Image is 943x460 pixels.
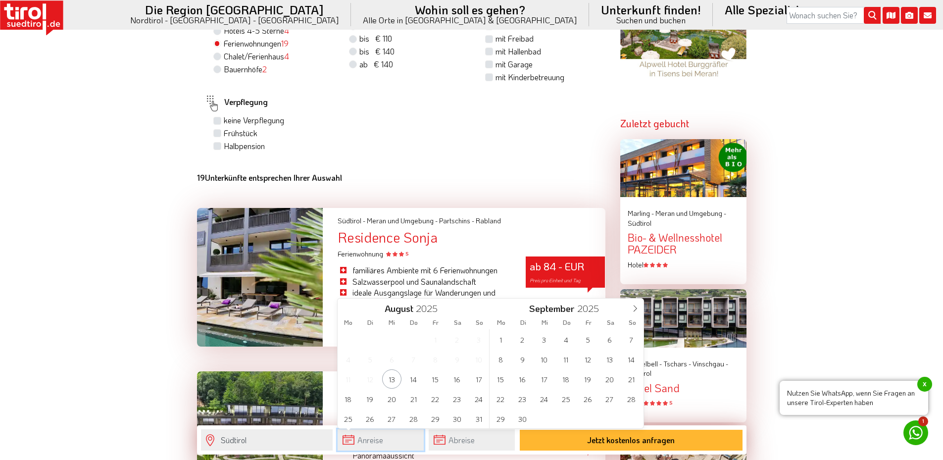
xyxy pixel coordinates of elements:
span: Partschins - Rabland [439,216,501,225]
span: ab € 140 [359,59,393,69]
span: September 13, 2025 [600,350,619,369]
span: bis € 140 [359,46,395,56]
label: Verpflegung [204,92,268,115]
a: Marling - Meran und Umgebung - Südtirol Bio- & Wellnesshotel PAZEIDER Hotel [628,208,739,269]
label: Chalet/Ferienhaus [224,51,289,62]
li: ideale Ausgangslage für Wanderungen und Biketouren [338,287,511,309]
b: Unterkünfte entsprechen Ihrer Auswahl [197,172,342,183]
input: Year [574,302,607,314]
div: Residence Sonja [338,230,605,245]
span: 19 [281,38,289,49]
span: 1 [918,416,928,426]
label: mit Garage [496,59,533,70]
span: August 11, 2025 [339,369,358,389]
div: Bio- & Wellnesshotel PAZEIDER [628,232,739,256]
span: August 31, 2025 [469,409,489,428]
span: Mi [381,319,403,326]
span: August 12, 2025 [360,369,380,389]
span: September 1, 2025 [491,330,510,349]
span: September 21, 2025 [622,369,641,389]
button: Jetzt kostenlos anfragen [520,430,743,451]
span: August 6, 2025 [382,350,401,369]
span: Nutzen Sie WhatsApp, wenn Sie Fragen an unsere Tirol-Experten haben [780,381,928,415]
span: August 9, 2025 [447,350,467,369]
span: Meran und Umgebung - [367,216,438,225]
label: mit Freibad [496,33,534,44]
span: Mo [338,319,359,326]
li: familiäres Ambiente mit 6 Ferienwohnungen [338,265,511,276]
span: September 8, 2025 [491,350,510,369]
span: August 21, 2025 [404,389,423,409]
label: Halbpension [224,141,265,152]
span: September 29, 2025 [491,409,510,428]
span: August 2, 2025 [447,330,467,349]
span: September 30, 2025 [513,409,532,428]
input: Wo soll's hingehen? [201,429,333,451]
span: August 16, 2025 [447,369,467,389]
span: September 3, 2025 [535,330,554,349]
li: Salzwasserpool und Saunalandschaft [338,276,511,287]
a: Kastelbell - Tschars - Vinschgau - Südtirol Hotel Sand Hotel S [628,359,739,408]
div: Hotel [628,260,739,270]
span: September 9, 2025 [513,350,532,369]
span: August 17, 2025 [469,369,489,389]
span: Vinschgau - [693,359,728,368]
span: August 1, 2025 [426,330,445,349]
span: August 15, 2025 [426,369,445,389]
span: August 8, 2025 [426,350,445,369]
input: Anreise [338,429,424,451]
span: September 27, 2025 [600,389,619,409]
span: Di [359,319,381,326]
span: Sa [599,319,621,326]
span: August 18, 2025 [339,389,358,409]
span: Meran und Umgebung - [655,208,726,218]
span: Sa [447,319,468,326]
span: August 20, 2025 [382,389,401,409]
span: Mo [491,319,512,326]
span: September 26, 2025 [578,389,597,409]
sup: S [405,250,408,257]
span: September 5, 2025 [578,330,597,349]
a: 1 Nutzen Sie WhatsApp, wenn Sie Fragen an unsere Tirol-Experten habenx [903,420,928,445]
span: 2 [262,64,267,74]
i: Karte öffnen [883,7,899,24]
span: September 7, 2025 [622,330,641,349]
span: September 22, 2025 [491,389,510,409]
span: September 15, 2025 [491,369,510,389]
span: September 17, 2025 [535,369,554,389]
span: So [468,319,490,326]
label: Bauernhöfe [224,64,267,75]
b: 19 [197,172,205,183]
input: Year [413,302,446,314]
span: Fr [425,319,447,326]
span: September 19, 2025 [578,369,597,389]
i: Fotogalerie [901,7,918,24]
span: Di [512,319,534,326]
span: Südtirol - [338,216,365,225]
span: x [917,377,932,392]
span: September 10, 2025 [535,350,554,369]
span: Preis pro Einheit und Tag [530,277,581,284]
span: August 5, 2025 [360,350,380,369]
span: September 18, 2025 [556,369,576,389]
span: Kastelbell - Tschars - [628,359,691,368]
span: September 4, 2025 [556,330,576,349]
label: mit Kinderbetreuung [496,72,564,83]
span: August 28, 2025 [404,409,423,428]
span: Südtirol [628,218,651,228]
span: August 29, 2025 [426,409,445,428]
i: Kontakt [919,7,936,24]
span: August 4, 2025 [339,350,358,369]
span: Fr [578,319,599,326]
span: August [385,304,413,313]
span: 4 [284,51,289,61]
span: September 20, 2025 [600,369,619,389]
span: August 10, 2025 [469,350,489,369]
span: September [529,304,574,313]
span: September 25, 2025 [556,389,576,409]
span: September 2, 2025 [513,330,532,349]
input: Abreise [429,429,515,451]
small: Alle Orte in [GEOGRAPHIC_DATA] & [GEOGRAPHIC_DATA] [363,16,577,24]
span: September 24, 2025 [535,389,554,409]
span: Do [403,319,425,326]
